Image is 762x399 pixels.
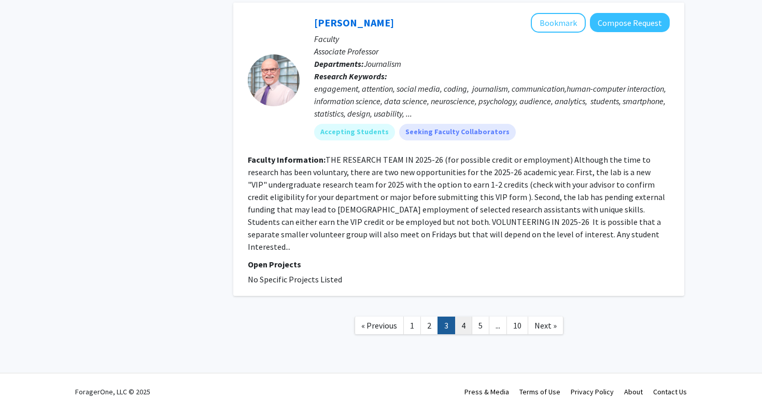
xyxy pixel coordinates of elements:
b: Faculty Information: [248,154,326,165]
b: Departments: [314,59,364,69]
a: 4 [455,317,472,335]
a: [PERSON_NAME] [314,16,394,29]
span: No Specific Projects Listed [248,274,342,284]
span: Next » [534,320,557,331]
button: Compose Request to Ronald Yaros [590,13,670,32]
a: About [624,387,643,396]
a: 10 [506,317,528,335]
a: Press & Media [464,387,509,396]
div: engagement, attention, social media, coding, journalism, communication,human-computer interaction... [314,82,670,120]
fg-read-more: THE RESEARCH TEAM IN 2025-26 (for possible credit or employment) Although the time to research ha... [248,154,665,252]
b: Research Keywords: [314,71,387,81]
a: Terms of Use [519,387,560,396]
a: Privacy Policy [571,387,614,396]
a: Next [528,317,563,335]
a: 1 [403,317,421,335]
a: 3 [438,317,455,335]
span: Journalism [364,59,401,69]
a: Previous [355,317,404,335]
span: « Previous [361,320,397,331]
nav: Page navigation [233,306,684,348]
p: Associate Professor [314,45,670,58]
a: Contact Us [653,387,687,396]
p: Faculty [314,33,670,45]
a: 5 [472,317,489,335]
mat-chip: Accepting Students [314,124,395,140]
a: 2 [420,317,438,335]
iframe: Chat [8,352,44,391]
mat-chip: Seeking Faculty Collaborators [399,124,516,140]
span: ... [496,320,500,331]
button: Add Ronald Yaros to Bookmarks [531,13,586,33]
p: Open Projects [248,258,670,270]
